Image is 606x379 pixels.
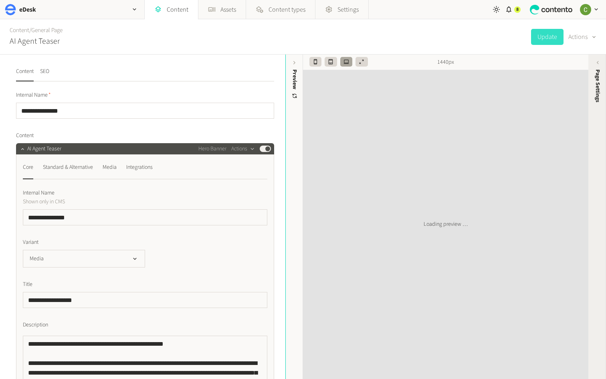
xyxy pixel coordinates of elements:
div: Media [103,161,117,174]
span: AI Agent Teaser [27,145,61,153]
span: Title [23,280,32,289]
div: Standard & Alternative [43,161,93,174]
button: Update [531,29,564,45]
span: Content [16,132,34,140]
span: Content types [269,5,305,14]
button: Actions [231,144,255,154]
img: eDesk [5,4,16,15]
button: Actions [568,29,596,45]
p: Loading preview … [424,220,468,229]
span: Internal Name [16,91,51,99]
span: Variant [23,238,38,247]
span: / [29,26,31,34]
button: Media [23,250,145,268]
span: 1440px [437,58,454,67]
span: 8 [516,6,519,13]
img: Chloe Ryan [580,4,591,15]
p: Shown only in CMS [23,197,205,206]
span: Settings [337,5,359,14]
a: Content [10,26,29,34]
span: Page Settings [594,69,602,102]
div: Integrations [126,161,153,174]
button: Content [16,67,34,81]
div: Preview [291,69,299,99]
button: SEO [40,67,49,81]
span: Description [23,321,48,329]
span: Hero Banner [198,145,226,153]
div: Core [23,161,33,174]
a: General Page [31,26,63,34]
h2: eDesk [19,5,36,14]
span: Internal Name [23,189,55,197]
h2: AI Agent Teaser [10,35,60,47]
